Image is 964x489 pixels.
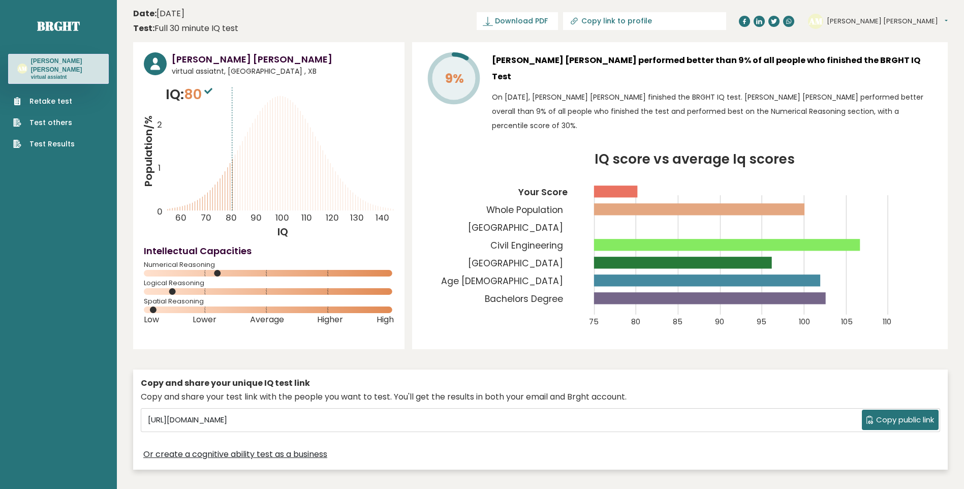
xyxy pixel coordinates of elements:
[133,8,184,20] time: [DATE]
[518,186,568,198] tspan: Your Score
[317,318,343,322] span: Higher
[31,57,100,74] h3: [PERSON_NAME] [PERSON_NAME]
[842,317,853,327] tspan: 105
[469,257,564,269] tspan: [GEOGRAPHIC_DATA]
[13,139,75,149] a: Test Results
[326,212,339,224] tspan: 120
[799,317,811,327] tspan: 100
[193,318,216,322] span: Lower
[133,22,154,34] b: Test:
[172,66,394,77] span: virtual assiatnt, [GEOGRAPHIC_DATA] , XB
[141,116,156,187] tspan: Population/%
[302,212,313,224] tspan: 110
[17,65,27,72] text: AM
[175,212,186,224] tspan: 60
[144,244,394,258] h4: Intellectual Capacities
[351,212,364,224] tspan: 130
[144,318,159,322] span: Low
[757,317,767,327] tspan: 95
[883,317,892,327] tspan: 110
[277,225,288,239] tspan: IQ
[808,15,823,26] text: AM
[487,204,564,216] tspan: Whole Population
[144,281,394,285] span: Logical Reasoning
[445,70,464,87] tspan: 9%
[827,16,948,26] button: [PERSON_NAME] [PERSON_NAME]
[184,85,215,104] span: 80
[673,317,683,327] tspan: 85
[595,149,795,168] tspan: IQ score vs average Iq scores
[172,52,394,66] h3: [PERSON_NAME] [PERSON_NAME]
[469,222,564,234] tspan: [GEOGRAPHIC_DATA]
[141,377,940,389] div: Copy and share your unique IQ test link
[275,212,289,224] tspan: 100
[862,410,939,430] button: Copy public link
[589,317,599,327] tspan: 75
[157,206,163,218] tspan: 0
[133,22,238,35] div: Full 30 minute IQ test
[250,318,284,322] span: Average
[37,18,80,34] a: Brght
[485,293,564,305] tspan: Bachelors Degree
[143,448,327,461] a: Or create a cognitive ability test as a business
[144,299,394,303] span: Spatial Reasoning
[495,16,548,26] span: Download PDF
[492,52,937,85] h3: [PERSON_NAME] [PERSON_NAME] performed better than 9% of all people who finished the BRGHT IQ Test
[31,74,100,81] p: virtual assiatnt
[13,96,75,107] a: Retake test
[141,391,940,403] div: Copy and share your test link with the people you want to test. You'll get the results in both yo...
[477,12,558,30] a: Download PDF
[376,212,390,224] tspan: 140
[491,239,564,252] tspan: Civil Engineering
[166,84,215,105] p: IQ:
[201,212,211,224] tspan: 70
[492,90,937,133] p: On [DATE], [PERSON_NAME] [PERSON_NAME] finished the BRGHT IQ test. [PERSON_NAME] [PERSON_NAME] pe...
[13,117,75,128] a: Test others
[442,275,564,287] tspan: Age [DEMOGRAPHIC_DATA]
[876,414,934,426] span: Copy public link
[133,8,157,19] b: Date:
[251,212,262,224] tspan: 90
[631,317,640,327] tspan: 80
[144,263,394,267] span: Numerical Reasoning
[157,118,162,131] tspan: 2
[158,162,161,174] tspan: 1
[377,318,394,322] span: High
[716,317,725,327] tspan: 90
[226,212,237,224] tspan: 80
